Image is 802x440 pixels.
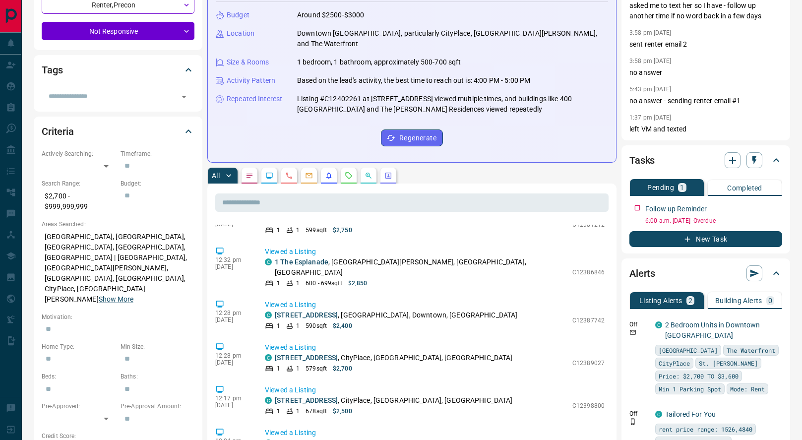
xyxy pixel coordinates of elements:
span: Min 1 Parking Spot [659,384,721,394]
p: 579 sqft [306,364,327,373]
div: condos.ca [655,321,662,328]
p: C12389027 [572,359,605,368]
p: 0 [768,297,772,304]
p: Min Size: [121,342,194,351]
p: , CityPlace, [GEOGRAPHIC_DATA], [GEOGRAPHIC_DATA] [275,395,513,406]
p: Off [629,320,649,329]
p: 600 - 699 sqft [306,279,342,288]
p: Listing #C12402261 at [STREET_ADDRESS] viewed multiple times, and buildings like 400 [GEOGRAPHIC_... [297,94,608,115]
svg: Calls [285,172,293,180]
svg: Notes [246,172,253,180]
p: 599 sqft [306,226,327,235]
div: Tags [42,58,194,82]
a: [STREET_ADDRESS] [275,311,338,319]
button: Regenerate [381,129,443,146]
p: Search Range: [42,179,116,188]
p: Timeframe: [121,149,194,158]
span: rent price range: 1526,4840 [659,424,752,434]
p: Budget [227,10,249,20]
p: Based on the lead's activity, the best time to reach out is: 4:00 PM - 5:00 PM [297,75,530,86]
p: Pre-Approved: [42,402,116,411]
p: C12381212 [572,220,605,229]
div: Alerts [629,261,782,285]
p: $2,750 [333,226,352,235]
p: 678 sqft [306,407,327,416]
p: 590 sqft [306,321,327,330]
p: Activity Pattern [227,75,275,86]
p: [GEOGRAPHIC_DATA], [GEOGRAPHIC_DATA], [GEOGRAPHIC_DATA], [GEOGRAPHIC_DATA], [GEOGRAPHIC_DATA] | [... [42,229,194,308]
span: Mode: Rent [730,384,765,394]
p: Viewed a Listing [265,300,605,310]
p: All [212,172,220,179]
p: Viewed a Listing [265,247,605,257]
svg: Email [629,329,636,336]
p: 1:37 pm [DATE] [629,114,672,121]
span: St. [PERSON_NAME] [699,358,758,368]
p: 3:58 pm [DATE] [629,58,672,64]
p: no answer - sending renter email #1 [629,96,782,106]
p: 1 [277,321,280,330]
h2: Tags [42,62,62,78]
p: [DATE] [215,359,250,366]
p: [DATE] [215,263,250,270]
a: 2 Bedroom Units in Downtown [GEOGRAPHIC_DATA] [665,321,760,339]
p: 1 [296,407,300,416]
p: sent renter email 2 [629,39,782,50]
svg: Push Notification Only [629,418,636,425]
p: Follow up Reminder [645,204,707,214]
a: [STREET_ADDRESS] [275,354,338,362]
div: Criteria [42,120,194,143]
span: CityPlace [659,358,690,368]
p: , CityPlace, [GEOGRAPHIC_DATA], [GEOGRAPHIC_DATA] [275,353,513,363]
p: 1 [277,226,280,235]
p: Off [629,409,649,418]
p: 1 [296,279,300,288]
p: $2,400 [333,321,352,330]
p: , [GEOGRAPHIC_DATA][PERSON_NAME], [GEOGRAPHIC_DATA], [GEOGRAPHIC_DATA] [275,257,567,278]
p: $2,700 [333,364,352,373]
p: C12386846 [572,268,605,277]
p: $2,850 [348,279,368,288]
p: Around $2500-$3000 [297,10,364,20]
p: , [GEOGRAPHIC_DATA], Downtown, [GEOGRAPHIC_DATA] [275,310,517,320]
p: 12:28 pm [215,352,250,359]
span: The Waterfront [727,345,775,355]
p: 1 [277,407,280,416]
p: Size & Rooms [227,57,269,67]
button: Show More [99,294,133,305]
div: Tasks [629,148,782,172]
p: 1 [296,226,300,235]
a: Tailored For You [665,410,716,418]
p: 6:00 a.m. [DATE] - Overdue [645,216,782,225]
p: no answer [629,67,782,78]
p: Budget: [121,179,194,188]
svg: Requests [345,172,353,180]
p: 1 [277,364,280,373]
a: [STREET_ADDRESS] [275,396,338,404]
div: condos.ca [265,258,272,265]
p: 1 bedroom, 1 bathroom, approximately 500-700 sqft [297,57,461,67]
h2: Alerts [629,265,655,281]
button: New Task [629,231,782,247]
p: $2,500 [333,407,352,416]
p: Areas Searched: [42,220,194,229]
p: Listing Alerts [639,297,682,304]
p: [DATE] [215,402,250,409]
button: Open [177,90,191,104]
div: condos.ca [265,312,272,318]
svg: Agent Actions [384,172,392,180]
p: C12398800 [572,401,605,410]
p: left VM and texted [629,124,782,134]
p: Viewed a Listing [265,385,605,395]
p: 1 [277,279,280,288]
p: 12:28 pm [215,310,250,316]
p: Pending [647,184,674,191]
p: Location [227,28,254,39]
p: 2 [688,297,692,304]
svg: Listing Alerts [325,172,333,180]
p: 1 [680,184,684,191]
p: $2,700 - $999,999,999 [42,188,116,215]
div: condos.ca [265,354,272,361]
p: C12387742 [572,316,605,325]
p: Building Alerts [715,297,762,304]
